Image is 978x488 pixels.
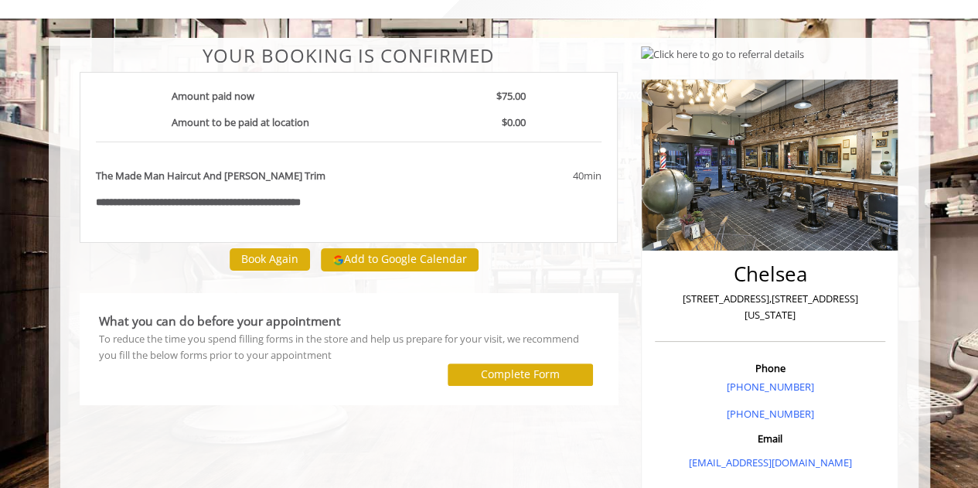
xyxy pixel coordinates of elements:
h3: Email [659,433,881,444]
p: [STREET_ADDRESS],[STREET_ADDRESS][US_STATE] [659,291,881,323]
button: Book Again [230,248,310,271]
button: Add to Google Calendar [321,248,479,271]
b: Amount paid now [172,89,254,103]
b: $0.00 [502,115,526,129]
h3: Phone [659,363,881,374]
a: [EMAIL_ADDRESS][DOMAIN_NAME] [688,456,851,469]
img: Click here to go to referral details [641,46,804,63]
button: Complete Form [448,363,593,386]
label: Complete Form [481,368,560,381]
div: To reduce the time you spend filling forms in the store and help us prepare for your visit, we re... [99,331,599,363]
a: [PHONE_NUMBER] [726,407,813,421]
div: 40min [448,168,601,184]
a: [PHONE_NUMBER] [726,380,813,394]
center: Your Booking is confirmed [80,46,618,66]
h2: Chelsea [659,263,881,285]
b: The Made Man Haircut And [PERSON_NAME] Trim [96,168,325,184]
b: $75.00 [496,89,526,103]
b: Amount to be paid at location [172,115,309,129]
b: What you can do before your appointment [99,312,341,329]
